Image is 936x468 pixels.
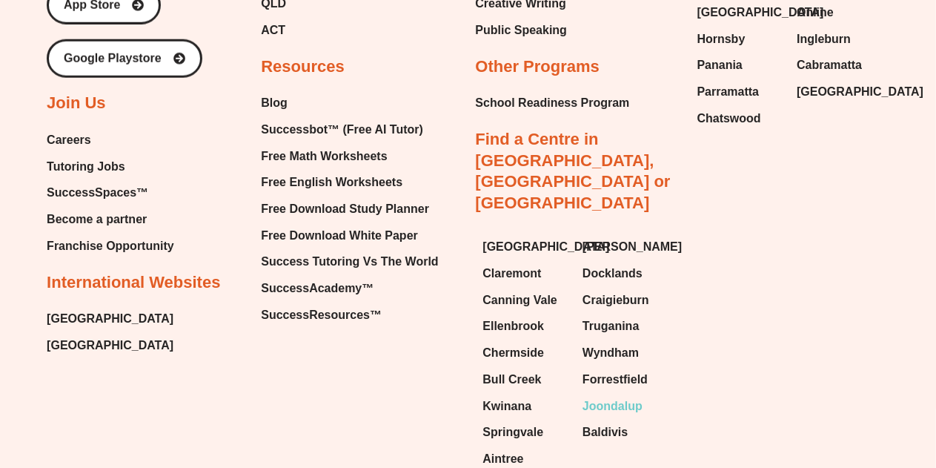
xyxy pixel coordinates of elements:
span: [GEOGRAPHIC_DATA] [697,1,824,24]
a: [GEOGRAPHIC_DATA] [797,81,882,103]
a: Claremont [482,263,568,285]
span: Claremont [482,263,541,285]
h2: Other Programs [475,56,600,78]
a: Parramatta [697,81,783,103]
span: Joondalup [582,395,643,418]
span: Free Download Study Planner [261,198,429,220]
span: Chermside [482,342,544,364]
a: Public Speaking [475,19,567,42]
span: Wyndham [582,342,639,364]
a: Tutoring Jobs [47,156,174,178]
a: SuccessAcademy™ [261,277,438,300]
span: [GEOGRAPHIC_DATA] [482,236,609,258]
a: SuccessSpaces™ [47,182,174,204]
a: Blog [261,92,438,114]
a: Ellenbrook [482,315,568,337]
a: Wyndham [582,342,668,364]
span: SuccessResources™ [261,304,382,326]
a: Kwinana [482,395,568,418]
span: [GEOGRAPHIC_DATA] [797,81,923,103]
a: [GEOGRAPHIC_DATA] [47,334,173,357]
span: Kwinana [482,395,531,418]
span: Free English Worksheets [261,171,402,194]
a: Chermside [482,342,568,364]
span: Panania [697,54,743,76]
a: Baldivis [582,421,668,444]
span: Free Download White Paper [261,225,418,247]
a: Forrestfield [582,369,668,391]
span: Blog [261,92,288,114]
span: ACT [261,19,285,42]
span: Bull Creek [482,369,541,391]
a: [GEOGRAPHIC_DATA] [47,308,173,330]
span: Canning Vale [482,289,557,312]
a: Become a partner [47,208,174,231]
span: Truganina [582,315,639,337]
h2: International Websites [47,272,220,294]
a: Joondalup [582,395,668,418]
a: Free Math Worksheets [261,145,438,168]
a: Ingleburn [797,28,882,50]
span: Ingleburn [797,28,851,50]
h2: Join Us [47,93,105,114]
a: Free Download Study Planner [261,198,438,220]
a: Cabramatta [797,54,882,76]
a: Google Playstore [47,39,202,78]
span: Forrestfield [582,369,648,391]
a: Bull Creek [482,369,568,391]
span: SuccessSpaces™ [47,182,148,204]
a: Free English Worksheets [261,171,438,194]
a: [GEOGRAPHIC_DATA] [697,1,783,24]
a: Canning Vale [482,289,568,312]
a: [GEOGRAPHIC_DATA] [482,236,568,258]
span: Free Math Worksheets [261,145,387,168]
h2: Resources [261,56,345,78]
a: Docklands [582,263,668,285]
span: Online [797,1,834,24]
span: Cabramatta [797,54,862,76]
a: School Readiness Program [475,92,629,114]
a: Find a Centre in [GEOGRAPHIC_DATA], [GEOGRAPHIC_DATA] or [GEOGRAPHIC_DATA] [475,130,670,212]
span: Google Playstore [64,53,162,65]
a: Chatswood [697,108,783,130]
span: Hornsby [697,28,746,50]
span: Successbot™ (Free AI Tutor) [261,119,423,141]
span: SuccessAcademy™ [261,277,374,300]
a: Hornsby [697,28,783,50]
span: [PERSON_NAME] [582,236,682,258]
span: Tutoring Jobs [47,156,125,178]
a: Success Tutoring Vs The World [261,251,438,273]
iframe: Chat Widget [689,300,936,468]
span: Ellenbrook [482,315,544,337]
a: Craigieburn [582,289,668,312]
a: Online [797,1,882,24]
a: ACT [261,19,388,42]
a: Free Download White Paper [261,225,438,247]
a: SuccessResources™ [261,304,438,326]
span: Careers [47,129,91,151]
span: Become a partner [47,208,147,231]
a: Franchise Opportunity [47,235,174,257]
a: Truganina [582,315,668,337]
a: Springvale [482,421,568,444]
span: Docklands [582,263,643,285]
a: [PERSON_NAME] [582,236,668,258]
span: Parramatta [697,81,760,103]
a: Panania [697,54,783,76]
a: Careers [47,129,174,151]
span: Craigieburn [582,289,649,312]
span: Baldivis [582,421,628,444]
a: Successbot™ (Free AI Tutor) [261,119,438,141]
span: Springvale [482,421,543,444]
span: Chatswood [697,108,761,130]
